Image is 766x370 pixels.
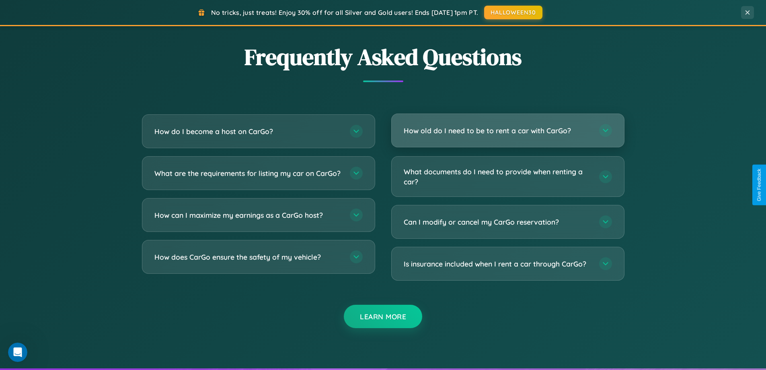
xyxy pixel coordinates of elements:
[154,210,342,220] h3: How can I maximize my earnings as a CarGo host?
[211,8,478,17] span: No tricks, just treats! Enjoy 30% off for all Silver and Gold users! Ends [DATE] 1pm PT.
[484,6,542,19] button: HALLOWEEN30
[756,169,762,201] div: Give Feedback
[344,305,422,328] button: Learn More
[404,167,591,186] h3: What documents do I need to provide when renting a car?
[154,126,342,136] h3: How do I become a host on CarGo?
[154,252,342,262] h3: How does CarGo ensure the safety of my vehicle?
[404,217,591,227] h3: Can I modify or cancel my CarGo reservation?
[404,126,591,136] h3: How old do I need to be to rent a car with CarGo?
[8,343,27,362] iframe: Intercom live chat
[154,168,342,178] h3: What are the requirements for listing my car on CarGo?
[142,41,624,72] h2: Frequently Asked Questions
[404,259,591,269] h3: Is insurance included when I rent a car through CarGo?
